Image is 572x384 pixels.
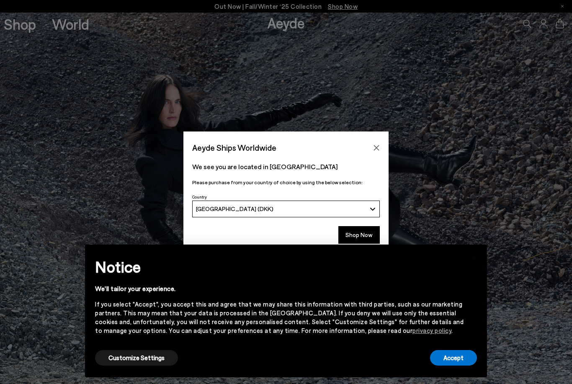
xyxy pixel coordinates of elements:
[430,350,477,366] button: Accept
[370,142,383,154] button: Close
[95,256,464,278] h2: Notice
[192,178,380,186] p: Please purchase from your country of choice by using the below selection:
[95,300,464,335] div: If you select "Accept", you accept this and agree that we may share this information with third p...
[192,194,207,199] span: Country
[471,251,477,263] span: ×
[192,140,276,155] span: Aeyde Ships Worldwide
[95,284,464,293] div: We'll tailor your experience.
[95,350,178,366] button: Customize Settings
[196,205,273,212] span: [GEOGRAPHIC_DATA] (DKK)
[338,226,380,244] button: Shop Now
[192,162,380,172] p: We see you are located in [GEOGRAPHIC_DATA]
[464,247,484,267] button: Close this notice
[412,327,451,334] a: privacy policy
